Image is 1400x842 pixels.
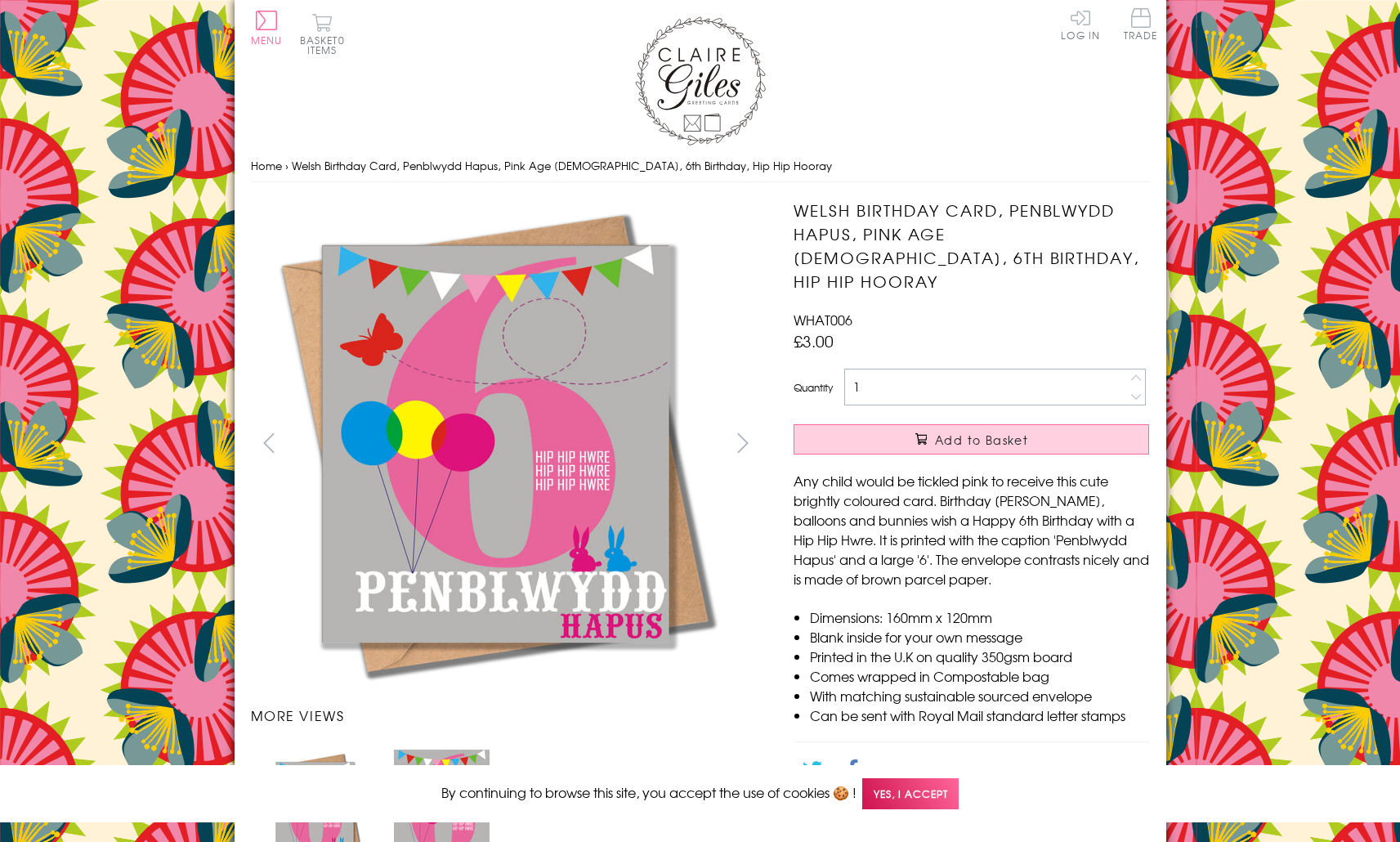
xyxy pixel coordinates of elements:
[635,16,766,146] img: Claire Giles Greetings Cards
[292,158,832,173] span: Welsh Birthday Card, Penblwydd Hapus, Pink Age [DEMOGRAPHIC_DATA], 6th Birthday, Hip Hip Hooray
[251,150,1150,183] nav: breadcrumbs
[251,705,762,725] h3: More views
[810,627,1149,647] li: Blank inside for your own message
[935,432,1028,448] span: Add to Basket
[307,33,345,57] span: 0 items
[1061,8,1100,40] a: Log In
[810,705,1149,725] li: Can be sent with Royal Mail standard letter stamps
[251,11,283,45] button: Menu
[862,778,959,810] span: Yes, I accept
[794,329,834,352] span: £3.00
[810,607,1149,627] li: Dimensions: 160mm x 120mm
[300,13,345,55] button: Basket0 items
[794,199,1149,293] h1: Welsh Birthday Card, Penblwydd Hapus, Pink Age [DEMOGRAPHIC_DATA], 6th Birthday, Hip Hip Hooray
[251,199,741,689] img: Welsh Birthday Card, Penblwydd Hapus, Pink Age 6, 6th Birthday, Hip Hip Hooray
[794,471,1149,589] p: Any child would be tickled pink to receive this cute brightly coloured card. Birthday [PERSON_NAM...
[1124,8,1158,40] span: Trade
[251,33,283,47] span: Menu
[810,647,1149,666] li: Printed in the U.K on quality 350gsm board
[724,424,761,461] button: next
[251,424,288,461] button: prev
[794,310,852,329] span: WHAT006
[810,686,1149,705] li: With matching sustainable sourced envelope
[285,158,288,173] span: ›
[794,424,1149,455] button: Add to Basket
[794,380,833,395] label: Quantity
[810,666,1149,686] li: Comes wrapped in Compostable bag
[1124,8,1158,43] a: Trade
[251,158,282,173] a: Home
